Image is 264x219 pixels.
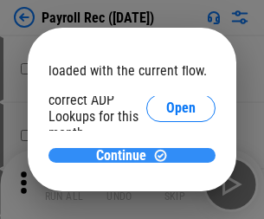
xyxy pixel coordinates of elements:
button: Open [146,94,216,122]
span: Continue [96,149,146,163]
img: Continue [153,148,168,163]
span: Open [166,101,196,115]
button: ContinueContinue [48,148,216,163]
div: Please select the correct ADP Lookups for this month [48,75,146,141]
